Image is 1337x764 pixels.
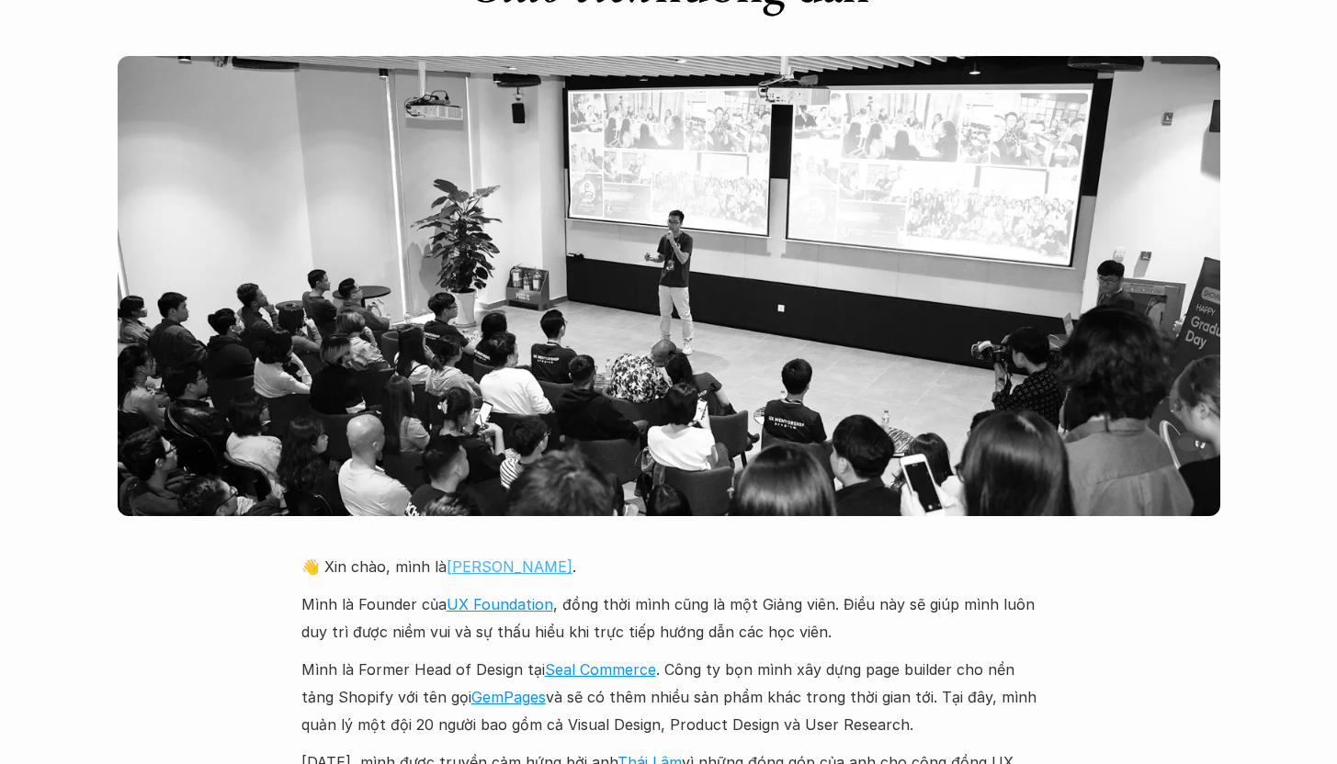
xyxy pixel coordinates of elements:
[447,595,553,613] a: UX Foundation
[301,590,1037,646] p: Mình là Founder của , đồng thời mình cũng là một Giảng viên. Điều này sẽ giúp mình luôn duy trì đ...
[447,557,572,576] a: [PERSON_NAME]
[545,660,656,679] a: Seal Commerce
[471,688,546,706] a: GemPages
[301,656,1037,739] p: Mình là Former Head of Design tại . Công ty bọn mình xây dựng page builder cho nền tảng Shopify v...
[301,553,1037,580] p: 👋 Xin chào, mình là .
